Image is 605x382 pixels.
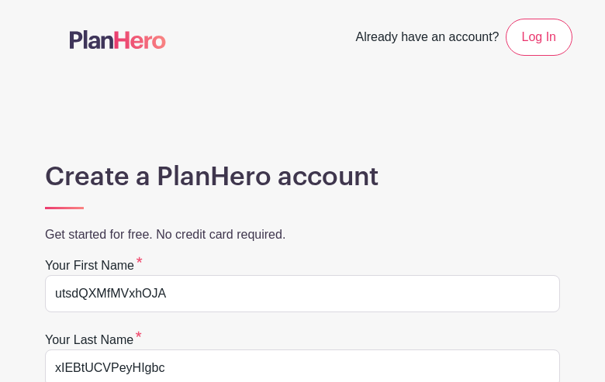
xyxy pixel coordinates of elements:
input: e.g. Julie [45,275,560,312]
img: logo-507f7623f17ff9eddc593b1ce0a138ce2505c220e1c5a4e2b4648c50719b7d32.svg [70,30,166,49]
label: Your last name [45,331,142,349]
h1: Create a PlanHero account [45,161,560,192]
span: Already have an account? [356,22,500,56]
a: Log In [506,19,572,56]
p: Get started for free. No credit card required. [45,225,560,244]
label: Your first name [45,256,143,275]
